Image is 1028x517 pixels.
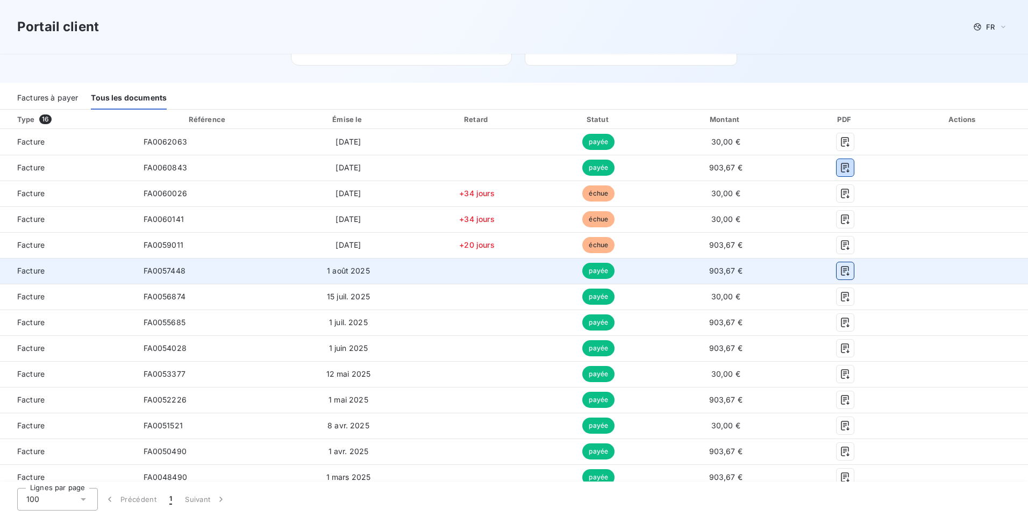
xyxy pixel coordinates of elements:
[582,340,615,356] span: payée
[9,446,126,457] span: Facture
[169,494,172,505] span: 1
[582,289,615,305] span: payée
[335,240,361,249] span: [DATE]
[335,189,361,198] span: [DATE]
[9,188,126,199] span: Facture
[329,395,368,404] span: 1 mai 2025
[11,114,133,125] div: Type
[711,369,740,378] span: 30,00 €
[9,394,126,405] span: Facture
[795,114,896,125] div: PDF
[163,488,179,511] button: 1
[327,292,370,301] span: 15 juil. 2025
[582,237,615,253] span: échue
[327,421,369,430] span: 8 avr. 2025
[709,318,743,327] span: 903,67 €
[582,469,615,485] span: payée
[582,314,615,331] span: payée
[179,488,233,511] button: Suivant
[582,211,615,227] span: échue
[144,318,185,327] span: FA0055685
[91,87,167,110] div: Tous les documents
[711,214,740,224] span: 30,00 €
[661,114,790,125] div: Montant
[144,472,187,482] span: FA0048490
[9,214,126,225] span: Facture
[9,137,126,147] span: Facture
[709,240,743,249] span: 903,67 €
[582,185,615,202] span: échue
[711,421,740,430] span: 30,00 €
[459,214,494,224] span: +34 jours
[418,114,537,125] div: Retard
[329,447,369,456] span: 1 avr. 2025
[9,369,126,379] span: Facture
[26,494,39,505] span: 100
[335,163,361,172] span: [DATE]
[582,160,615,176] span: payée
[17,17,99,37] h3: Portail client
[17,87,78,110] div: Factures à payer
[709,343,743,353] span: 903,67 €
[9,343,126,354] span: Facture
[144,189,187,198] span: FA0060026
[9,162,126,173] span: Facture
[9,420,126,431] span: Facture
[144,214,184,224] span: FA0060141
[582,366,615,382] span: payée
[98,488,163,511] button: Précédent
[327,266,370,275] span: 1 août 2025
[9,265,126,276] span: Facture
[9,317,126,328] span: Facture
[144,343,187,353] span: FA0054028
[329,318,368,327] span: 1 juil. 2025
[9,240,126,250] span: Facture
[9,291,126,302] span: Facture
[711,292,740,301] span: 30,00 €
[709,266,743,275] span: 903,67 €
[582,418,615,434] span: payée
[335,214,361,224] span: [DATE]
[144,421,183,430] span: FA0051521
[326,369,371,378] span: 12 mai 2025
[144,395,187,404] span: FA0052226
[459,240,494,249] span: +20 jours
[189,115,225,124] div: Référence
[9,472,126,483] span: Facture
[711,137,740,146] span: 30,00 €
[144,163,187,172] span: FA0060843
[541,114,657,125] div: Statut
[582,263,615,279] span: payée
[329,343,368,353] span: 1 juin 2025
[144,240,183,249] span: FA0059011
[144,266,185,275] span: FA0057448
[582,443,615,459] span: payée
[709,395,743,404] span: 903,67 €
[144,137,187,146] span: FA0062063
[335,137,361,146] span: [DATE]
[582,134,615,150] span: payée
[144,292,185,301] span: FA0056874
[144,447,187,456] span: FA0050490
[283,114,413,125] div: Émise le
[326,472,371,482] span: 1 mars 2025
[709,447,743,456] span: 903,67 €
[711,189,740,198] span: 30,00 €
[709,472,743,482] span: 903,67 €
[459,189,494,198] span: +34 jours
[582,392,615,408] span: payée
[39,114,52,124] span: 16
[986,23,995,31] span: FR
[144,369,185,378] span: FA0053377
[900,114,1026,125] div: Actions
[709,163,743,172] span: 903,67 €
